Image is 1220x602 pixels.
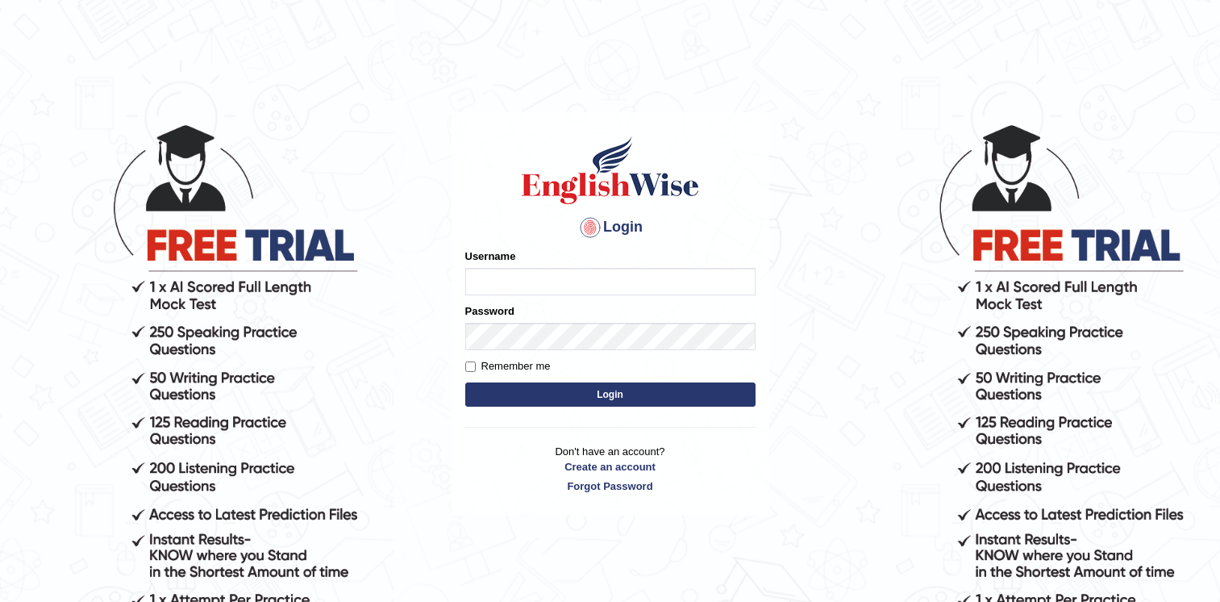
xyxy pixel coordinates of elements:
[518,134,702,207] img: Logo of English Wise sign in for intelligent practice with AI
[465,479,756,494] a: Forgot Password
[465,249,516,264] label: Username
[465,215,756,240] h4: Login
[465,303,514,319] label: Password
[465,362,476,372] input: Remember me
[465,444,756,494] p: Don't have an account?
[465,358,551,374] label: Remember me
[465,459,756,474] a: Create an account
[465,383,756,407] button: Login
